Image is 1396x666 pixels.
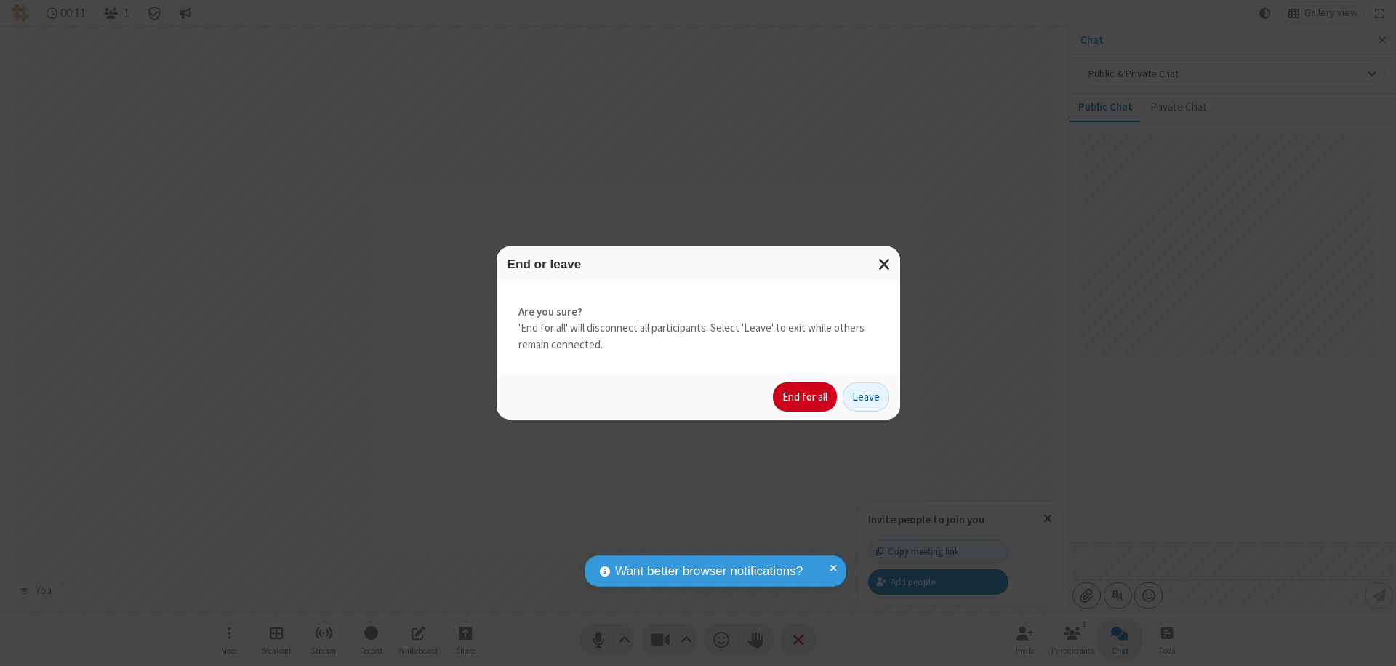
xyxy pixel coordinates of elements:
strong: Are you sure? [518,304,878,321]
h3: End or leave [508,257,889,271]
button: Leave [843,382,889,412]
div: 'End for all' will disconnect all participants. Select 'Leave' to exit while others remain connec... [497,282,900,375]
button: Close modal [870,246,900,282]
button: End for all [773,382,837,412]
span: Want better browser notifications? [615,562,803,581]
